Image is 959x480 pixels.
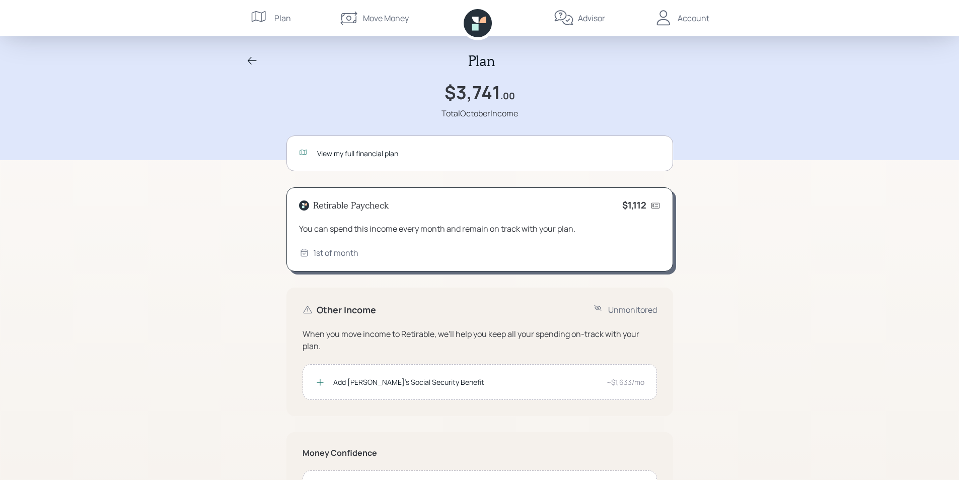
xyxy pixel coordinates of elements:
[622,200,646,211] h4: $1,112
[317,148,660,159] div: View my full financial plan
[500,91,515,102] h4: .00
[303,448,657,458] h5: Money Confidence
[333,377,599,387] div: Add [PERSON_NAME]'s Social Security Benefit
[313,200,389,211] h4: Retirable Paycheck
[313,247,358,259] div: 1st of month
[445,82,500,103] h1: $3,741
[317,305,376,316] h4: Other Income
[608,304,657,316] div: Unmonitored
[678,12,709,24] div: Account
[441,107,518,119] div: Total October Income
[303,328,657,352] div: When you move income to Retirable, we'll help you keep all your spending on-track with your plan.
[299,223,660,235] div: You can spend this income every month and remain on track with your plan.
[607,377,644,387] div: ~$1,633/mo
[363,12,409,24] div: Move Money
[578,12,605,24] div: Advisor
[274,12,291,24] div: Plan
[468,52,495,70] h2: Plan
